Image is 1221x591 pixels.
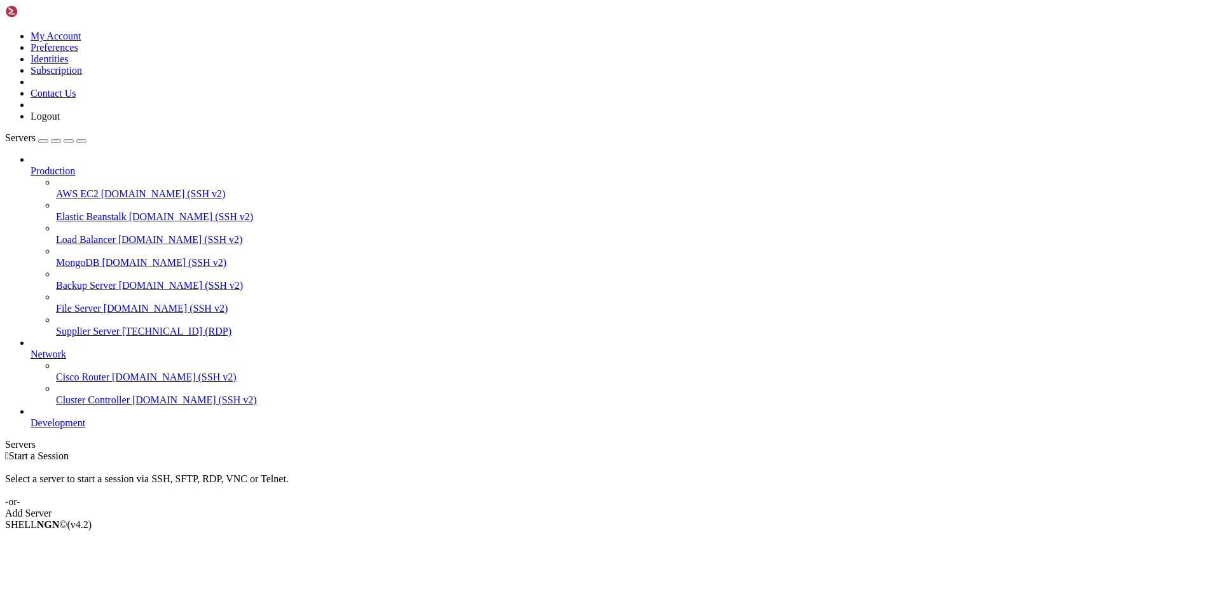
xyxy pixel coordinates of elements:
[112,372,237,382] span: [DOMAIN_NAME] (SSH v2)
[9,450,69,461] span: Start a Session
[101,188,226,199] span: [DOMAIN_NAME] (SSH v2)
[37,519,60,530] b: NGN
[56,268,1216,291] li: Backup Server [DOMAIN_NAME] (SSH v2)
[56,246,1216,268] li: MongoDB [DOMAIN_NAME] (SSH v2)
[56,234,1216,246] a: Load Balancer [DOMAIN_NAME] (SSH v2)
[31,31,81,41] a: My Account
[5,132,86,143] a: Servers
[118,234,243,245] span: [DOMAIN_NAME] (SSH v2)
[56,188,99,199] span: AWS EC2
[31,88,76,99] a: Contact Us
[56,326,1216,337] a: Supplier Server [TECHNICAL_ID] (RDP)
[56,280,1216,291] a: Backup Server [DOMAIN_NAME] (SSH v2)
[56,223,1216,246] li: Load Balancer [DOMAIN_NAME] (SSH v2)
[31,65,82,76] a: Subscription
[56,280,116,291] span: Backup Server
[31,417,1216,429] a: Development
[31,349,1216,360] a: Network
[5,132,36,143] span: Servers
[102,257,226,268] span: [DOMAIN_NAME] (SSH v2)
[31,406,1216,429] li: Development
[56,383,1216,406] li: Cluster Controller [DOMAIN_NAME] (SSH v2)
[56,200,1216,223] li: Elastic Beanstalk [DOMAIN_NAME] (SSH v2)
[119,280,244,291] span: [DOMAIN_NAME] (SSH v2)
[56,303,101,314] span: File Server
[56,257,99,268] span: MongoDB
[5,519,92,530] span: SHELL ©
[31,165,1216,177] a: Production
[56,360,1216,383] li: Cisco Router [DOMAIN_NAME] (SSH v2)
[56,303,1216,314] a: File Server [DOMAIN_NAME] (SSH v2)
[56,372,109,382] span: Cisco Router
[56,188,1216,200] a: AWS EC2 [DOMAIN_NAME] (SSH v2)
[31,42,78,53] a: Preferences
[56,326,120,337] span: Supplier Server
[56,372,1216,383] a: Cisco Router [DOMAIN_NAME] (SSH v2)
[31,349,66,359] span: Network
[31,111,60,122] a: Logout
[5,508,1216,519] div: Add Server
[5,439,1216,450] div: Servers
[31,165,75,176] span: Production
[56,211,1216,223] a: Elastic Beanstalk [DOMAIN_NAME] (SSH v2)
[56,394,130,405] span: Cluster Controller
[5,5,78,18] img: Shellngn
[31,154,1216,337] li: Production
[31,53,69,64] a: Identities
[31,337,1216,406] li: Network
[67,519,92,530] span: 4.2.0
[56,234,116,245] span: Load Balancer
[56,314,1216,337] li: Supplier Server [TECHNICAL_ID] (RDP)
[122,326,231,337] span: [TECHNICAL_ID] (RDP)
[56,211,127,222] span: Elastic Beanstalk
[56,257,1216,268] a: MongoDB [DOMAIN_NAME] (SSH v2)
[5,462,1216,508] div: Select a server to start a session via SSH, SFTP, RDP, VNC or Telnet. -or-
[5,450,9,461] span: 
[31,417,85,428] span: Development
[132,394,257,405] span: [DOMAIN_NAME] (SSH v2)
[129,211,254,222] span: [DOMAIN_NAME] (SSH v2)
[104,303,228,314] span: [DOMAIN_NAME] (SSH v2)
[56,394,1216,406] a: Cluster Controller [DOMAIN_NAME] (SSH v2)
[56,291,1216,314] li: File Server [DOMAIN_NAME] (SSH v2)
[56,177,1216,200] li: AWS EC2 [DOMAIN_NAME] (SSH v2)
